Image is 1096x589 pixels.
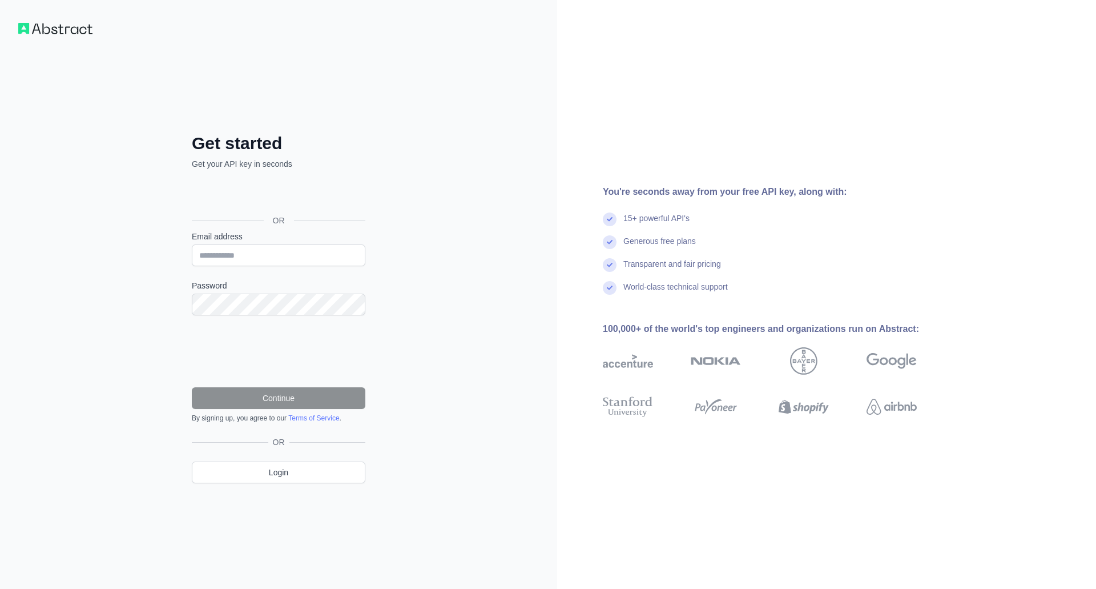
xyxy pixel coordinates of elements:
[691,394,741,419] img: payoneer
[603,347,653,375] img: accenture
[867,347,917,375] img: google
[603,281,616,295] img: check mark
[623,258,721,281] div: Transparent and fair pricing
[264,215,294,226] span: OR
[603,213,616,226] img: check mark
[691,347,741,375] img: nokia
[268,436,289,448] span: OR
[192,329,365,374] iframe: reCAPTCHA
[186,182,369,207] iframe: Sign in with Google Button
[867,394,917,419] img: airbnb
[779,394,829,419] img: shopify
[192,462,365,483] a: Login
[192,414,365,423] div: By signing up, you agree to our .
[790,347,817,375] img: bayer
[603,235,616,249] img: check mark
[192,158,365,170] p: Get your API key in seconds
[192,231,365,242] label: Email address
[603,394,653,419] img: stanford university
[18,23,92,34] img: Workflow
[623,235,696,258] div: Generous free plans
[192,133,365,154] h2: Get started
[192,387,365,409] button: Continue
[623,281,728,304] div: World-class technical support
[603,185,953,199] div: You're seconds away from your free API key, along with:
[192,280,365,291] label: Password
[603,322,953,336] div: 100,000+ of the world's top engineers and organizations run on Abstract:
[603,258,616,272] img: check mark
[623,213,690,235] div: 15+ powerful API's
[288,414,339,422] a: Terms of Service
